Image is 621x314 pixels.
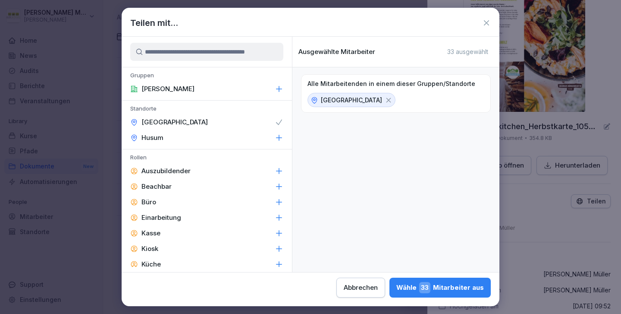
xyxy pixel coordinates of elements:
p: Einarbeitung [141,213,181,222]
p: Standorte [122,105,292,114]
div: Wähle Mitarbeiter aus [396,282,484,293]
p: Büro [141,198,156,206]
p: 33 ausgewählt [447,48,488,56]
p: [GEOGRAPHIC_DATA] [141,118,208,127]
h1: Teilen mit... [130,16,178,29]
button: Wähle33Mitarbeiter aus [389,278,491,298]
span: 33 [419,282,430,293]
p: Beachbar [141,182,172,191]
p: Kiosk [141,244,158,253]
div: Abbrechen [344,283,378,292]
p: Rollen [122,154,292,163]
p: [GEOGRAPHIC_DATA] [321,95,382,105]
p: Husum [141,133,163,142]
p: Küche [141,260,161,269]
p: Gruppen [122,72,292,81]
p: [PERSON_NAME] [141,85,194,93]
p: Ausgewählte Mitarbeiter [298,48,375,56]
p: Auszubildender [141,167,191,175]
button: Abbrechen [336,278,385,298]
p: Alle Mitarbeitenden in einem dieser Gruppen/Standorte [307,80,475,88]
p: Kasse [141,229,160,238]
